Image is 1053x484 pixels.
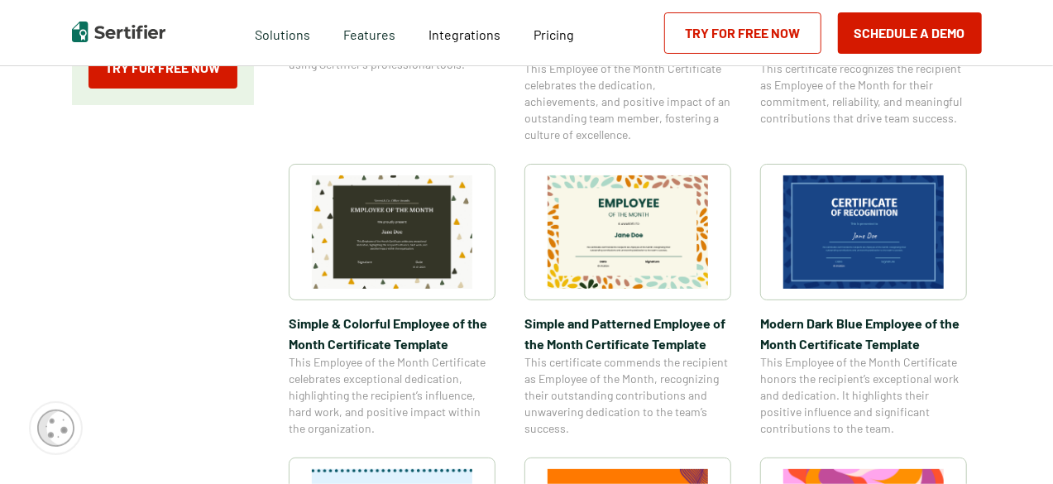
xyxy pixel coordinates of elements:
span: Solutions [255,22,310,43]
span: This Employee of the Month Certificate honors the recipient’s exceptional work and dedication. It... [760,354,967,437]
span: This Employee of the Month Certificate celebrates the dedication, achievements, and positive impa... [524,60,731,143]
img: Cookie Popup Icon [37,410,74,447]
span: This certificate recognizes the recipient as Employee of the Month for their commitment, reliabil... [760,60,967,127]
span: Integrations [428,26,500,42]
a: Try for Free Now [89,47,237,89]
a: Simple & Colorful Employee of the Month Certificate TemplateSimple & Colorful Employee of the Mon... [289,164,495,437]
img: Modern Dark Blue Employee of the Month Certificate Template [783,175,944,289]
img: Sertifier | Digital Credentialing Platform [72,22,165,42]
span: Simple & Colorful Employee of the Month Certificate Template [289,313,495,354]
button: Schedule a Demo [838,12,982,54]
span: This certificate commends the recipient as Employee of the Month, recognizing their outstanding c... [524,354,731,437]
img: Simple and Patterned Employee of the Month Certificate Template [548,175,708,289]
a: Simple and Patterned Employee of the Month Certificate TemplateSimple and Patterned Employee of t... [524,164,731,437]
img: Simple & Colorful Employee of the Month Certificate Template [312,175,472,289]
a: Try for Free Now [664,12,821,54]
iframe: Chat Widget [970,405,1053,484]
span: Modern Dark Blue Employee of the Month Certificate Template [760,313,967,354]
span: Features [343,22,395,43]
a: Integrations [428,22,500,43]
span: Simple and Patterned Employee of the Month Certificate Template [524,313,731,354]
span: This Employee of the Month Certificate celebrates exceptional dedication, highlighting the recipi... [289,354,495,437]
a: Pricing [534,22,574,43]
a: Modern Dark Blue Employee of the Month Certificate TemplateModern Dark Blue Employee of the Month... [760,164,967,437]
span: Pricing [534,26,574,42]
